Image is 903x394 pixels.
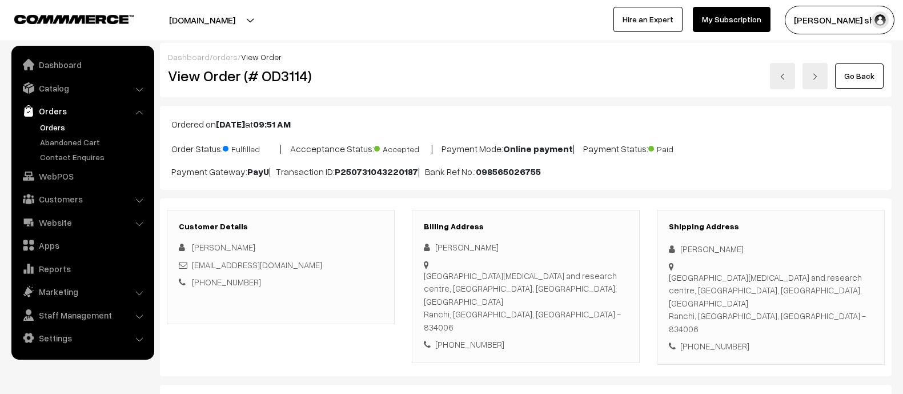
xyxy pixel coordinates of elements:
[179,222,383,232] h3: Customer Details
[223,140,280,155] span: Fulfilled
[171,165,880,178] p: Payment Gateway: | Transaction ID: | Bank Ref No.:
[212,52,238,62] a: orders
[424,338,628,351] div: [PHONE_NUMBER]
[168,52,210,62] a: Dashboard
[785,6,894,34] button: [PERSON_NAME] sha…
[812,73,818,80] img: right-arrow.png
[192,260,322,270] a: [EMAIL_ADDRESS][DOMAIN_NAME]
[14,15,134,23] img: COMMMERCE
[247,166,269,177] b: PayU
[192,277,261,287] a: [PHONE_NUMBER]
[14,189,150,209] a: Customers
[14,328,150,348] a: Settings
[37,136,150,148] a: Abandoned Cart
[835,63,884,89] a: Go Back
[335,166,418,177] b: P250731043220187
[669,242,873,256] div: [PERSON_NAME]
[872,11,889,29] img: user
[171,140,880,156] p: Order Status: | Accceptance Status: | Payment Mode: | Payment Status:
[216,118,245,130] b: [DATE]
[669,340,873,353] div: [PHONE_NUMBER]
[37,151,150,163] a: Contact Enquires
[779,73,786,80] img: left-arrow.png
[14,258,150,279] a: Reports
[171,117,880,131] p: Ordered on at
[37,121,150,133] a: Orders
[424,241,628,254] div: [PERSON_NAME]
[14,235,150,256] a: Apps
[253,118,291,130] b: 09:51 AM
[192,242,255,252] span: [PERSON_NAME]
[14,212,150,233] a: Website
[14,305,150,325] a: Staff Management
[14,11,114,25] a: COMMMERCE
[374,140,431,155] span: Accepted
[129,6,275,34] button: [DOMAIN_NAME]
[14,166,150,186] a: WebPOS
[613,7,683,32] a: Hire an Expert
[14,101,150,121] a: Orders
[669,271,873,336] div: [GEOGRAPHIC_DATA][MEDICAL_DATA] and research centre, [GEOGRAPHIC_DATA], [GEOGRAPHIC_DATA], [GEOGR...
[503,143,573,154] b: Online payment
[424,222,628,232] h3: Billing Address
[476,166,541,177] b: 098565026755
[648,140,705,155] span: Paid
[241,52,282,62] span: View Order
[14,281,150,302] a: Marketing
[693,7,770,32] a: My Subscription
[424,269,628,334] div: [GEOGRAPHIC_DATA][MEDICAL_DATA] and research centre, [GEOGRAPHIC_DATA], [GEOGRAPHIC_DATA], [GEOGR...
[14,78,150,98] a: Catalog
[168,67,395,85] h2: View Order (# OD3114)
[669,222,873,232] h3: Shipping Address
[14,54,150,75] a: Dashboard
[168,51,884,63] div: / /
